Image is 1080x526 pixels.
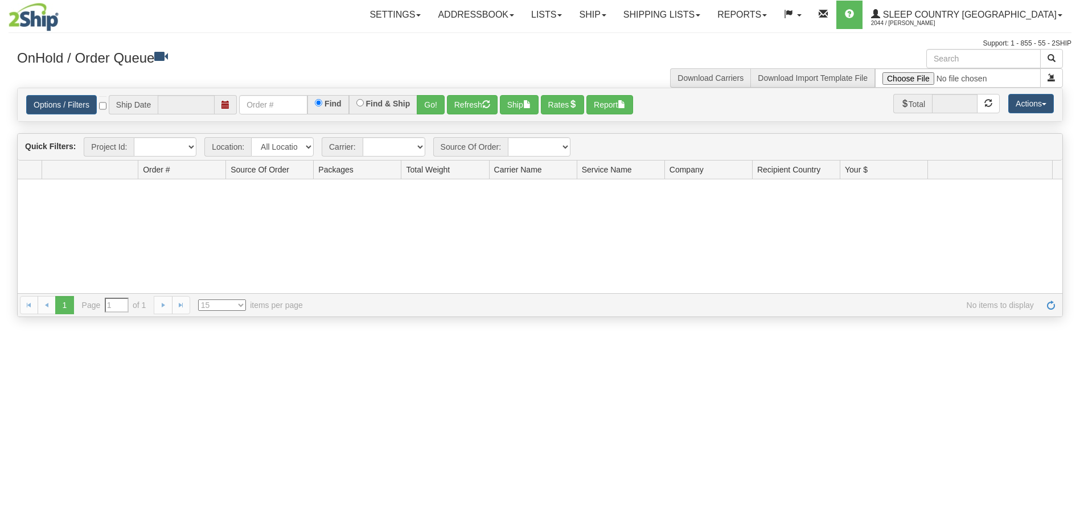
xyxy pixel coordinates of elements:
[1008,94,1054,113] button: Actions
[366,100,410,108] label: Find & Ship
[677,73,744,83] a: Download Carriers
[325,100,342,108] label: Find
[570,1,614,29] a: Ship
[582,164,632,175] span: Service Name
[541,95,585,114] button: Rates
[758,73,868,83] a: Download Import Template File
[25,141,76,152] label: Quick Filters:
[17,49,532,65] h3: OnHold / Order Queue
[523,1,570,29] a: Lists
[18,134,1062,161] div: grid toolbar
[1040,49,1063,68] button: Search
[670,164,704,175] span: Company
[880,10,1057,19] span: Sleep Country [GEOGRAPHIC_DATA]
[433,137,508,157] span: Source Of Order:
[82,298,146,313] span: Page of 1
[500,95,539,114] button: Ship
[239,95,307,114] input: Order #
[109,95,158,114] span: Ship Date
[143,164,170,175] span: Order #
[429,1,523,29] a: Addressbook
[319,299,1034,311] span: No items to display
[417,95,445,114] button: Go!
[204,137,251,157] span: Location:
[406,164,450,175] span: Total Weight
[845,164,868,175] span: Your $
[9,3,59,31] img: logo2044.jpg
[1042,296,1060,314] a: Refresh
[615,1,709,29] a: Shipping lists
[55,296,73,314] span: 1
[361,1,429,29] a: Settings
[586,95,633,114] button: Report
[494,164,542,175] span: Carrier Name
[84,137,134,157] span: Project Id:
[709,1,775,29] a: Reports
[893,94,933,113] span: Total
[198,299,303,311] span: items per page
[9,39,1071,48] div: Support: 1 - 855 - 55 - 2SHIP
[231,164,289,175] span: Source Of Order
[447,95,498,114] button: Refresh
[318,164,353,175] span: Packages
[26,95,97,114] a: Options / Filters
[871,18,956,29] span: 2044 / [PERSON_NAME]
[322,137,363,157] span: Carrier:
[926,49,1041,68] input: Search
[875,68,1041,88] input: Import
[863,1,1071,29] a: Sleep Country [GEOGRAPHIC_DATA] 2044 / [PERSON_NAME]
[757,164,820,175] span: Recipient Country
